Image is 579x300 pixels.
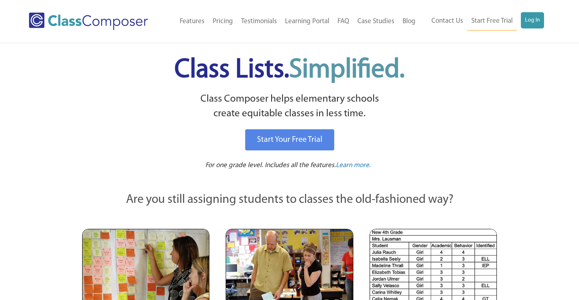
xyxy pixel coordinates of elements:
a: Log In [521,12,544,28]
span: Learn more. [336,162,371,169]
a: Case Studies [353,13,398,30]
nav: Header Menu [165,13,420,30]
a: Testimonials [237,13,281,30]
a: Learn more. [336,161,371,171]
a: Features [176,13,209,30]
span: Start Your Free Trial [257,136,322,144]
span: For one grade level. Includes all the features. [205,162,336,169]
span: Class Lists. [174,57,405,83]
p: Are you still assigning students to classes the old-fashioned way? [82,191,497,209]
nav: Header Menu [420,12,544,30]
a: Start Your Free Trial [245,129,334,150]
img: Class Composer [29,13,148,30]
a: Pricing [209,13,237,30]
a: FAQ [333,13,353,30]
span: Simplified. [289,57,405,83]
a: Contact Us [427,12,467,30]
a: Learning Portal [281,13,333,30]
p: Class Composer helps elementary schools create equitable classes in less time. [81,92,498,122]
a: Blog [398,13,420,30]
a: Start Free Trial [467,12,517,30]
